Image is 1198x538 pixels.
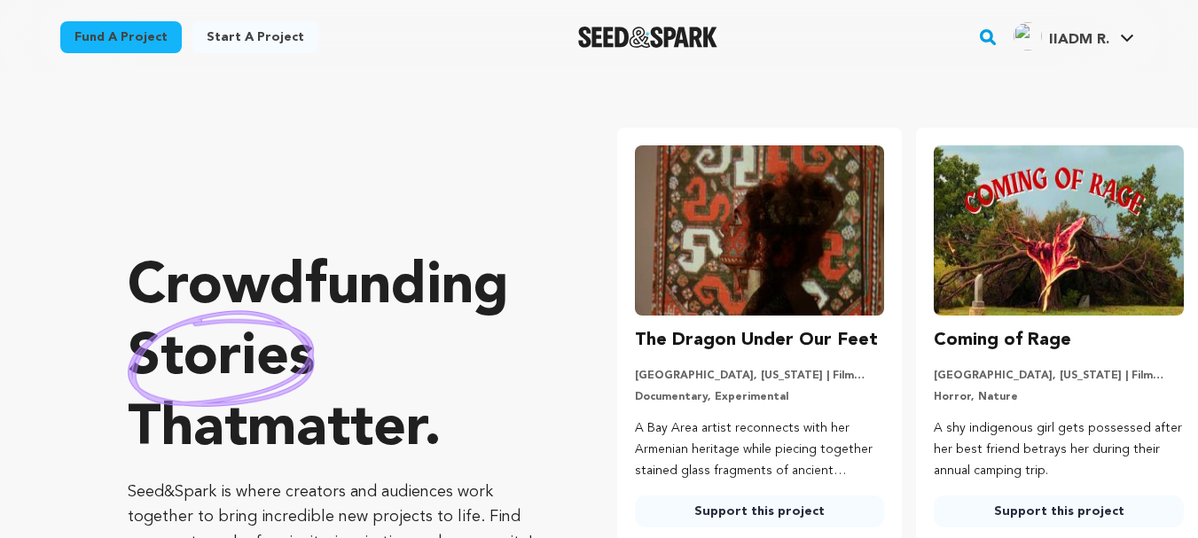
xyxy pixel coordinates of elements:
p: [GEOGRAPHIC_DATA], [US_STATE] | Film Short [934,369,1184,383]
p: Horror, Nature [934,390,1184,404]
img: Seed&Spark Logo Dark Mode [578,27,717,48]
a: Support this project [635,495,885,527]
p: A shy indigenous girl gets possessed after her best friend betrays her during their annual campin... [934,418,1184,481]
p: Documentary, Experimental [635,390,885,404]
img: The Dragon Under Our Feet image [635,145,885,316]
h3: The Dragon Under Our Feet [635,326,878,355]
span: matter [247,402,424,458]
img: ACg8ocIvW3Hn6FKGZSd2NGx_tz5EKNZCbJL0oOlJ3nm15780SeyXVw=s96-c [1014,22,1042,51]
img: Coming of Rage image [934,145,1184,316]
a: IIADM R.'s Profile [1010,19,1138,51]
div: IIADM R.'s Profile [1014,22,1109,51]
a: Seed&Spark Homepage [578,27,717,48]
a: Fund a project [60,21,182,53]
p: [GEOGRAPHIC_DATA], [US_STATE] | Film Feature [635,369,885,383]
span: IIADM R. [1049,33,1109,47]
span: IIADM R.'s Profile [1010,19,1138,56]
a: Start a project [192,21,318,53]
img: hand sketched image [128,310,315,407]
p: A Bay Area artist reconnects with her Armenian heritage while piecing together stained glass frag... [635,418,885,481]
a: Support this project [934,495,1184,527]
p: Crowdfunding that . [128,253,546,465]
h3: Coming of Rage [934,326,1071,355]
